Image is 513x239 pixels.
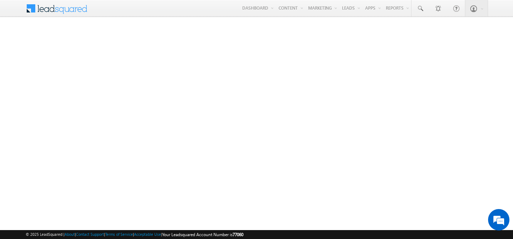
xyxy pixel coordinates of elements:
a: Contact Support [76,232,104,237]
span: © 2025 LeadSquared | | | | | [26,231,243,238]
a: About [64,232,75,237]
a: Acceptable Use [134,232,161,237]
span: Your Leadsquared Account Number is [162,232,243,237]
span: 77060 [233,232,243,237]
a: Terms of Service [105,232,133,237]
